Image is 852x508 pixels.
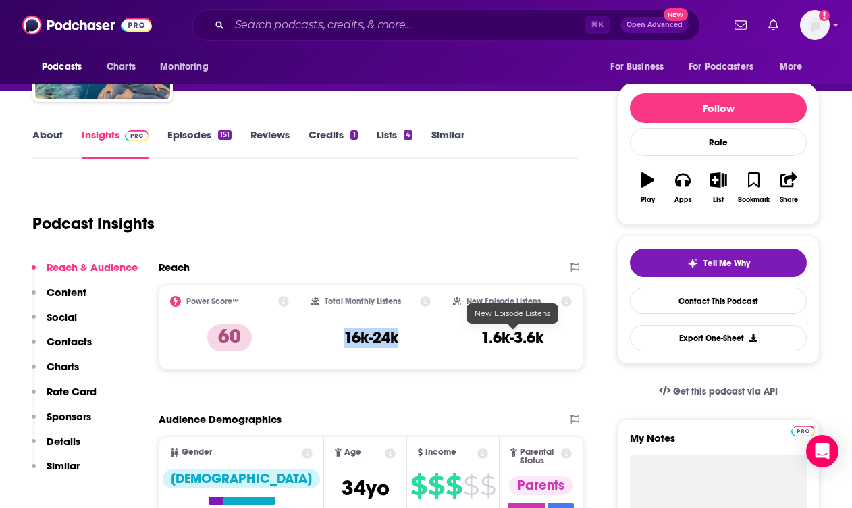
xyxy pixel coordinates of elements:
div: Share [780,196,798,204]
button: Similar [32,459,80,484]
h2: Audience Demographics [159,413,282,426]
button: Bookmark [736,163,771,212]
p: Content [47,286,86,299]
button: List [701,163,736,212]
p: Similar [47,459,80,472]
p: Charts [47,360,79,373]
a: Lists4 [377,128,412,159]
span: Parental Status [520,448,558,465]
img: Podchaser - Follow, Share and Rate Podcasts [22,12,152,38]
a: Show notifications dropdown [763,14,784,36]
p: 60 [207,324,252,351]
div: 1 [350,130,357,140]
button: Share [772,163,807,212]
button: Sponsors [32,410,91,435]
button: open menu [770,54,820,80]
span: Logged in as alignPR [800,10,830,40]
a: Pro website [791,424,815,436]
span: Gender [182,448,212,457]
button: open menu [601,54,681,80]
button: Charts [32,360,79,385]
span: $ [480,475,496,497]
div: Parents [509,476,573,495]
h2: Reach [159,261,190,274]
p: Social [47,311,77,324]
p: Sponsors [47,410,91,423]
span: For Business [610,57,664,76]
button: Details [32,435,80,460]
span: Tell Me Why [703,258,750,269]
span: Open Advanced [627,22,683,28]
div: Open Intercom Messenger [806,435,838,467]
span: $ [428,475,444,497]
p: Rate Card [47,385,97,398]
a: Show notifications dropdown [729,14,752,36]
a: Credits1 [309,128,357,159]
span: Charts [107,57,136,76]
button: tell me why sparkleTell Me Why [630,249,807,277]
div: 151 [218,130,232,140]
div: Rate [630,128,807,156]
div: Search podcasts, credits, & more... [192,9,700,41]
button: Show profile menu [800,10,830,40]
span: More [780,57,803,76]
input: Search podcasts, credits, & more... [230,14,585,36]
label: My Notes [630,432,807,455]
h3: 16k-24k [344,328,398,348]
span: $ [446,475,462,497]
p: Details [47,435,80,448]
button: open menu [680,54,773,80]
h1: Podcast Insights [32,213,155,234]
p: Contacts [47,335,92,348]
button: open menu [151,54,225,80]
span: ⌘ K [585,16,610,34]
svg: Add a profile image [819,10,830,21]
button: Content [32,286,86,311]
div: Bookmark [738,196,770,204]
div: List [713,196,724,204]
a: Charts [98,54,144,80]
div: 4 [404,130,412,140]
img: Podchaser Pro [125,130,149,141]
h2: Total Monthly Listens [325,297,401,306]
span: Get this podcast via API [673,386,778,397]
a: About [32,128,63,159]
span: 34 yo [342,475,390,501]
a: Episodes151 [167,128,232,159]
span: Age [344,448,361,457]
button: Apps [665,163,700,212]
h2: New Episode Listens [467,297,541,306]
button: Social [32,311,77,336]
img: Podchaser Pro [791,426,815,436]
a: Contact This Podcast [630,288,807,314]
button: Contacts [32,335,92,360]
p: Reach & Audience [47,261,138,274]
span: Podcasts [42,57,82,76]
span: New [664,8,688,21]
div: Play [641,196,655,204]
button: Export One-Sheet [630,325,807,351]
span: Monitoring [160,57,208,76]
button: Follow [630,93,807,123]
h2: Power Score™ [186,297,239,306]
div: [DEMOGRAPHIC_DATA] [163,469,320,488]
a: Get this podcast via API [648,375,789,408]
a: Similar [431,128,464,159]
span: $ [463,475,479,497]
button: open menu [32,54,99,80]
img: User Profile [800,10,830,40]
h3: 1.6k-3.6k [481,328,543,348]
img: tell me why sparkle [687,258,698,269]
button: Play [630,163,665,212]
div: Apps [674,196,692,204]
button: Reach & Audience [32,261,138,286]
span: For Podcasters [689,57,753,76]
button: Rate Card [32,385,97,410]
a: InsightsPodchaser Pro [82,128,149,159]
button: Open AdvancedNew [620,17,689,33]
span: $ [410,475,427,497]
a: Reviews [250,128,290,159]
span: Income [425,448,456,457]
span: New Episode Listens [475,309,550,318]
